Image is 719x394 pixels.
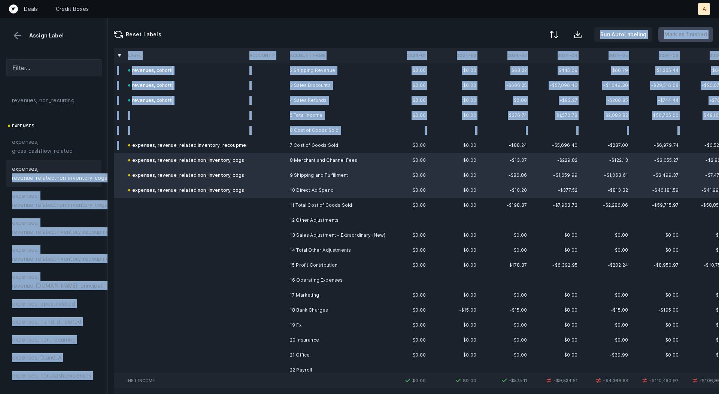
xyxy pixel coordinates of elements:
[378,138,429,153] td: $0.00
[429,348,479,363] td: $0.00
[530,288,580,303] td: $0.00
[479,373,530,388] td: -$575.11
[631,138,682,153] td: -$6,979.74
[128,141,251,150] div: expenses, revenue_related.inventory_recoupment
[429,153,479,168] td: $0.00
[580,168,631,183] td: -$1,063.61
[429,108,479,123] td: $0.00
[454,376,463,385] img: 7413b82b75c0d00168ab4a076994095f.svg
[125,48,246,63] th: Label
[479,93,530,108] td: $0.00
[12,96,75,105] span: revenues, non_recurring
[12,137,95,155] span: expenses, gross_cashflow_related
[631,228,682,243] td: $0.00
[287,108,378,123] td: 5 Total Income
[580,63,631,78] td: $60.79
[691,376,700,385] img: 2d4cea4e0e7287338f84d783c1d74d81.svg
[631,78,682,93] td: -$29,516.08
[287,318,378,333] td: 19 Fx
[378,258,429,273] td: $0.00
[378,228,429,243] td: $0.00
[530,183,580,198] td: -$377.52
[128,171,244,180] div: expenses, revenue_related.non_inventory_cogs
[658,27,713,42] button: Mark as finished
[600,30,646,39] p: Run AutoLabeling
[378,373,429,388] td: $0.00
[287,258,378,273] td: 15 Profit Contribution
[378,183,429,198] td: $0.00
[530,48,580,63] th: 2024-04
[631,153,682,168] td: -$3,055.27
[128,96,172,105] div: revenues, cohort
[287,153,378,168] td: 8 Merchant and Channel Fees
[631,303,682,318] td: -$195.00
[530,318,580,333] td: $0.00
[429,183,479,198] td: $0.00
[544,376,553,385] img: 2d4cea4e0e7287338f84d783c1d74d81.svg
[108,27,167,42] button: Reset Labels
[580,78,631,93] td: -$1,049.30
[530,348,580,363] td: $0.00
[287,198,378,213] td: 11 Total Cost of Goods Sold
[128,81,172,90] div: revenues, cohort
[287,228,378,243] td: 13 Sales Adjustment - Extraordinary (New)
[429,258,479,273] td: $0.00
[287,303,378,318] td: 18 Bank Charges
[580,348,631,363] td: -$39.99
[429,228,479,243] td: $0.00
[429,373,479,388] td: $0.00
[287,243,378,258] td: 14 Total Other Adjustments
[378,348,429,363] td: $0.00
[631,318,682,333] td: $0.00
[479,48,530,63] th: 2024-03
[580,183,631,198] td: -$813.32
[640,376,649,385] img: 2d4cea4e0e7287338f84d783c1d74d81.svg
[530,258,580,273] td: -$6,392.95
[631,373,682,388] td: -$110,480.97
[479,258,530,273] td: $178.37
[429,78,479,93] td: $0.00
[378,78,429,93] td: $0.00
[580,318,631,333] td: $0.00
[664,30,707,39] p: Mark as finished
[12,121,34,130] span: expenses
[378,168,429,183] td: $0.00
[594,376,603,385] img: 2d4cea4e0e7287338f84d783c1d74d81.svg
[378,63,429,78] td: $0.00
[287,168,378,183] td: 9 Shipping and Fulfillment
[530,168,580,183] td: -$1,659.99
[287,273,378,288] td: 16 Operating Expenses
[631,333,682,348] td: $0.00
[429,48,479,63] th: 2024-02
[429,318,479,333] td: $0.00
[287,123,378,138] td: 6 Cost of Goods Sold
[631,48,682,63] th: 2024-06
[429,138,479,153] td: $0.00
[378,303,429,318] td: $0.00
[287,93,378,108] td: 4 Sales Refunds
[580,373,631,388] td: -$4,369.88
[12,317,81,326] span: expenses, r_and_d_related
[530,198,580,213] td: -$7,963.73
[12,191,139,209] span: expenses, revenue_related.non_inventory_cogs_non_cohort
[631,93,682,108] td: -$744.44
[479,243,530,258] td: $0.00
[479,168,530,183] td: -$86.86
[287,138,378,153] td: 7 Cost of Goods Sold
[631,108,682,123] td: $50,765.00
[378,48,429,63] th: 2024-01
[24,5,38,13] a: Deals
[631,348,682,363] td: $0.00
[530,303,580,318] td: $8.00
[580,48,631,63] th: 2024-05
[128,66,172,75] div: revenues, cohort
[12,371,91,380] span: expenses, non_cash_expenses
[287,288,378,303] td: 17 Marketing
[287,48,378,63] th: Account Name
[56,5,89,13] a: Credit Boxes
[287,213,378,228] td: 12 Other Adjustments
[631,243,682,258] td: $0.00
[631,168,682,183] td: -$3,499.37
[479,318,530,333] td: $0.00
[530,138,580,153] td: -$5,696.40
